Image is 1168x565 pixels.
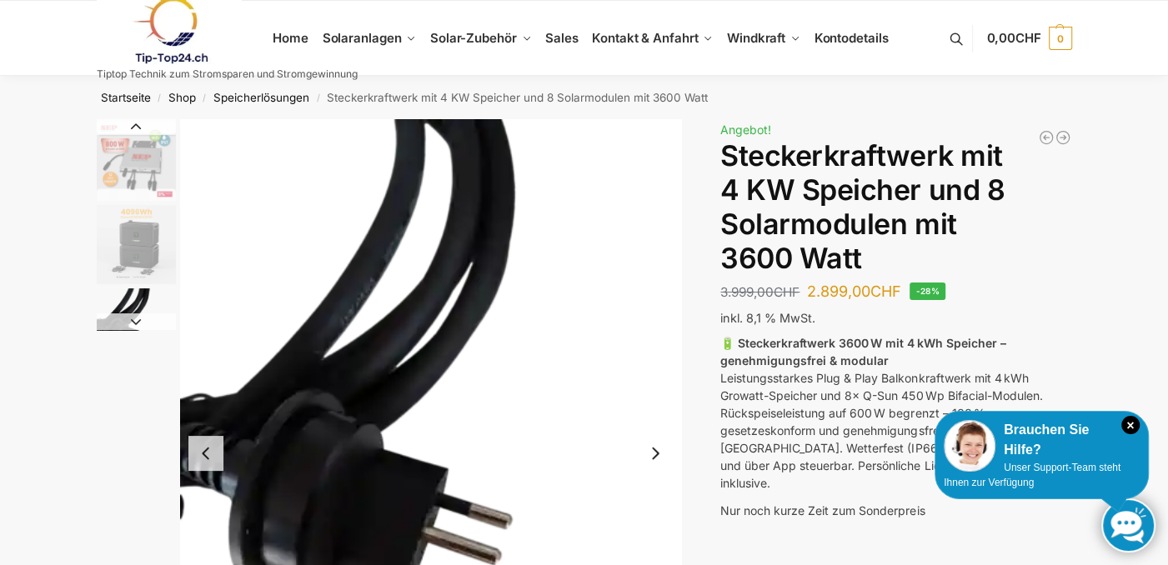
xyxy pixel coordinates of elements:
div: Brauchen Sie Hilfe? [944,420,1140,460]
li: 4 / 9 [93,202,176,286]
button: Next slide [638,436,673,471]
a: Kontodetails [807,1,895,76]
span: Kontodetails [815,30,889,46]
a: Startseite [101,91,151,104]
bdi: 3.999,00 [720,284,800,300]
h1: Steckerkraftwerk mit 4 KW Speicher und 8 Solarmodulen mit 3600 Watt [720,139,1071,275]
a: 0,00CHF 0 [986,13,1071,63]
a: Speicherlösungen [213,91,309,104]
img: growatt Noah 2000 [97,205,176,284]
p: Nur noch kurze Zeit zum Sonderpreis [720,502,1071,519]
a: Sales [539,1,585,76]
bdi: 2.899,00 [807,282,901,300]
a: Windkraft [720,1,808,76]
li: 5 / 9 [93,286,176,369]
p: Leistungsstarkes Plug & Play Balkonkraftwerk mit 4 kWh Growatt-Speicher und 8× Q-Sun 450 Wp Bifac... [720,334,1071,492]
a: Shop [168,91,196,104]
span: CHF [1015,30,1041,46]
span: / [196,92,213,105]
span: CHF [774,284,800,300]
span: Sales [545,30,579,46]
span: / [151,92,168,105]
button: Previous slide [188,436,223,471]
span: CHF [870,282,901,300]
button: Next slide [97,313,176,330]
span: Kontakt & Anfahrt [592,30,698,46]
li: 3 / 9 [93,119,176,202]
span: Solaranlagen [323,30,402,46]
a: Solar-Zubehör [424,1,539,76]
img: Nep800 [97,122,176,201]
strong: 🔋 Steckerkraftwerk 3600 W mit 4 kWh Speicher – genehmigungsfrei & modular [720,336,1005,367]
span: Windkraft [727,30,785,46]
span: Solar-Zubehör [430,30,517,46]
span: 0,00 [986,30,1040,46]
i: Schließen [1121,416,1140,434]
a: Kontakt & Anfahrt [585,1,720,76]
img: Customer service [944,420,995,472]
span: inkl. 8,1 % MwSt. [720,311,815,325]
span: Unser Support-Team steht Ihnen zur Verfügung [944,462,1120,488]
a: Solaranlagen [315,1,423,76]
img: Anschlusskabel-3meter_schweizer-stecker [97,288,176,367]
p: Tiptop Technik zum Stromsparen und Stromgewinnung [97,69,358,79]
nav: Breadcrumb [67,76,1101,119]
a: Balkonkraftwerk 890 Watt Solarmodulleistung mit 1kW/h Zendure Speicher [1038,129,1055,146]
button: Previous slide [97,118,176,135]
span: Angebot! [720,122,771,137]
span: / [309,92,327,105]
span: -28% [910,282,945,300]
a: Balkonkraftwerk 1780 Watt mit 4 KWh Zendure Batteriespeicher Notstrom fähig [1055,129,1071,146]
span: 0 [1049,27,1072,50]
